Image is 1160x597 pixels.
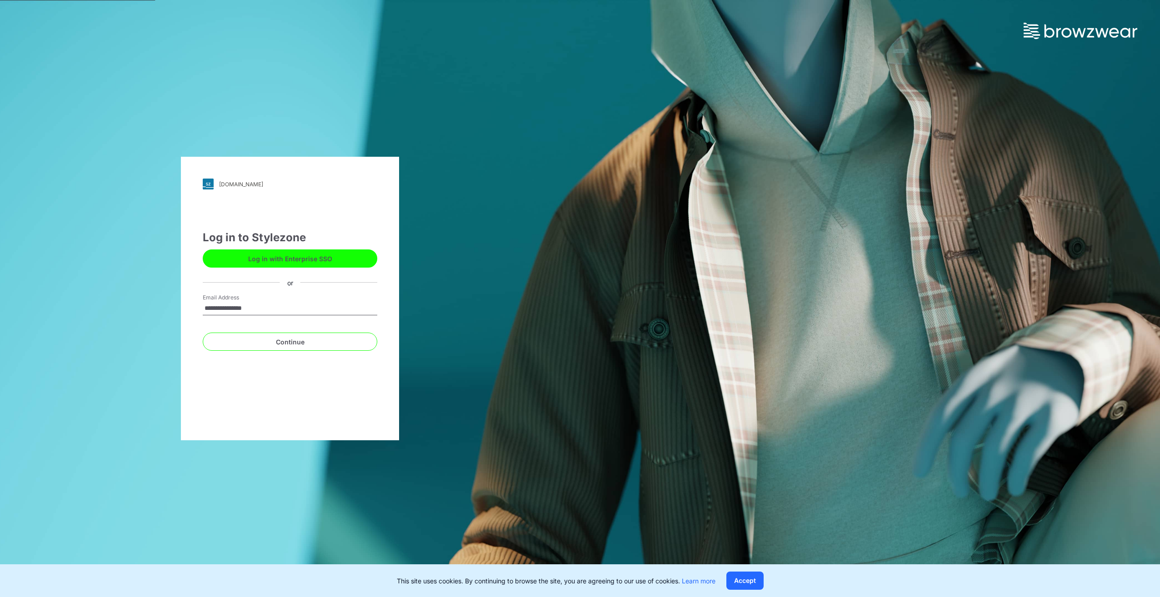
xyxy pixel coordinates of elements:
[280,278,300,287] div: or
[203,333,377,351] button: Continue
[203,249,377,268] button: Log in with Enterprise SSO
[726,572,764,590] button: Accept
[203,229,377,246] div: Log in to Stylezone
[203,179,377,189] a: [DOMAIN_NAME]
[682,577,715,585] a: Learn more
[1024,23,1137,39] img: browzwear-logo.73288ffb.svg
[203,294,266,302] label: Email Address
[219,181,263,188] div: [DOMAIN_NAME]
[397,576,715,586] p: This site uses cookies. By continuing to browse the site, you are agreeing to our use of cookies.
[203,179,214,189] img: svg+xml;base64,PHN2ZyB3aWR0aD0iMjgiIGhlaWdodD0iMjgiIHZpZXdCb3g9IjAgMCAyOCAyOCIgZmlsbD0ibm9uZSIgeG...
